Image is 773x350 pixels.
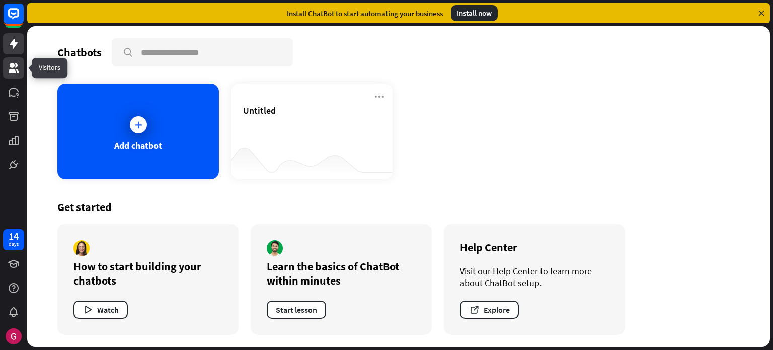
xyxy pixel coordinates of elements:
[460,240,609,254] div: Help Center
[8,4,38,34] button: Open LiveChat chat widget
[243,105,276,116] span: Untitled
[267,240,283,256] img: author
[114,139,162,151] div: Add chatbot
[287,9,443,18] div: Install ChatBot to start automating your business
[73,240,90,256] img: author
[57,45,102,59] div: Chatbots
[3,229,24,250] a: 14 days
[73,259,222,288] div: How to start building your chatbots
[267,259,416,288] div: Learn the basics of ChatBot within minutes
[451,5,498,21] div: Install now
[57,200,740,214] div: Get started
[267,301,326,319] button: Start lesson
[73,301,128,319] button: Watch
[9,232,19,241] div: 14
[460,301,519,319] button: Explore
[460,265,609,289] div: Visit our Help Center to learn more about ChatBot setup.
[9,241,19,248] div: days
